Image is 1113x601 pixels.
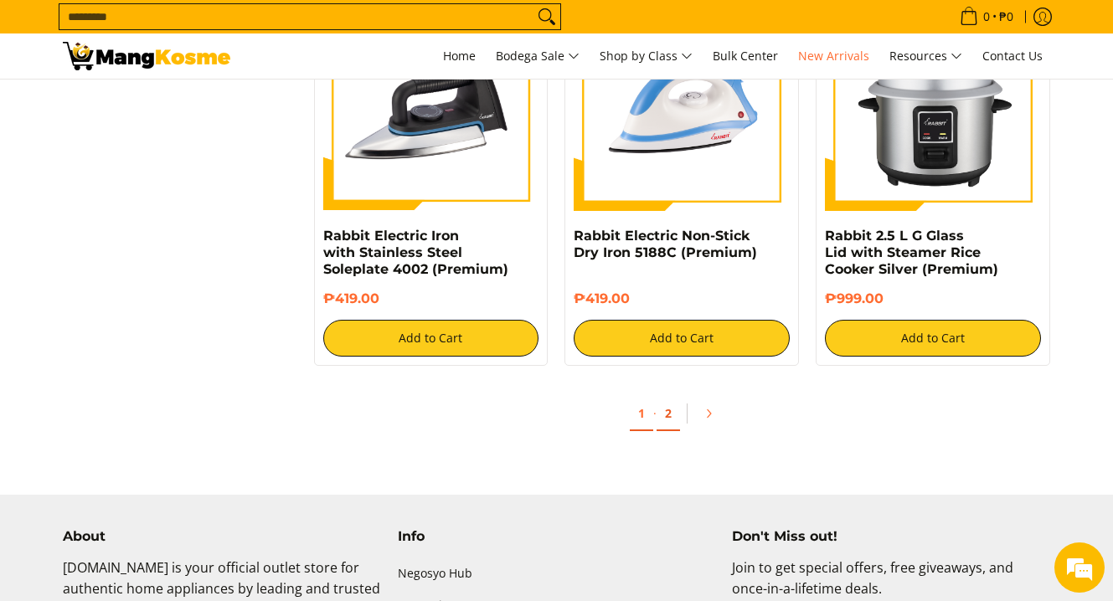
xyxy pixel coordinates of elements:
a: Rabbit Electric Non-Stick Dry Iron 5188C (Premium) [574,228,757,260]
a: Rabbit 2.5 L G Glass Lid with Steamer Rice Cooker Silver (Premium) [825,228,998,277]
span: ₱0 [997,11,1016,23]
a: Home [435,33,484,79]
span: Bodega Sale [496,46,580,67]
a: Bodega Sale [487,33,588,79]
button: Add to Cart [825,320,1041,357]
span: Shop by Class [600,46,693,67]
span: Bulk Center [713,48,778,64]
span: • [955,8,1018,26]
span: New Arrivals [798,48,869,64]
h6: ₱419.00 [574,290,790,307]
span: Home [443,48,476,64]
h4: Don't Miss out! [732,528,1050,545]
h4: Info [398,528,716,545]
button: Add to Cart [574,320,790,357]
span: 0 [981,11,992,23]
h6: ₱419.00 [323,290,539,307]
a: Rabbit Electric Iron with Stainless Steel Soleplate 4002 (Premium) [323,228,508,277]
textarea: Type your message and hit 'Enter' [8,413,319,471]
button: Search [533,4,560,29]
span: Resources [889,46,962,67]
nav: Main Menu [247,33,1051,79]
a: 1 [630,397,653,431]
a: Negosyo Hub [398,557,716,589]
div: Minimize live chat window [275,8,315,49]
div: Chat with us now [87,94,281,116]
a: 2 [657,397,680,431]
a: Shop by Class [591,33,701,79]
img: New Arrivals: Fresh Release from The Premium Brands l Mang Kosme [63,42,230,70]
span: Contact Us [982,48,1043,64]
h6: ₱999.00 [825,290,1041,307]
button: Add to Cart [323,320,539,357]
a: New Arrivals [790,33,878,79]
a: Resources [881,33,971,79]
h4: About [63,528,381,545]
span: We're online! [97,188,231,357]
span: · [653,405,657,421]
a: Bulk Center [704,33,786,79]
a: Contact Us [974,33,1051,79]
ul: Pagination [306,391,1059,444]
